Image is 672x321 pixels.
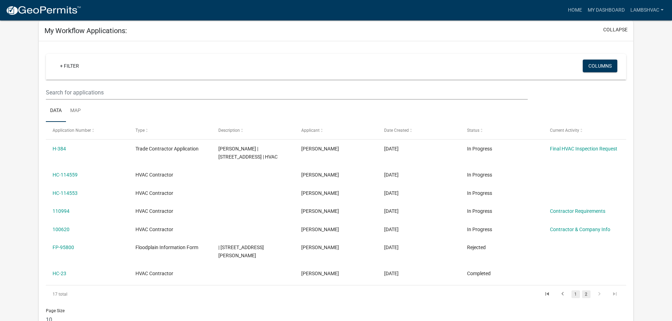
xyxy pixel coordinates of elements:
input: Search for applications [46,85,527,100]
span: HVAC Contractor [135,172,173,178]
a: My Dashboard [585,4,628,17]
span: HVAC Contractor [135,271,173,276]
button: collapse [603,26,628,33]
span: Sara Lamb [301,271,339,276]
span: Sara Lamb [301,172,339,178]
li: page 1 [570,288,581,300]
span: HVAC Contractor [135,227,173,232]
span: In Progress [467,190,492,196]
span: Date Created [384,128,409,133]
span: In Progress [467,172,492,178]
span: In Progress [467,227,492,232]
span: 04/17/2023 [384,172,399,178]
a: Final HVAC Inspection Request [550,146,617,152]
span: | 719 E. CHESTNUT STREET [218,245,264,258]
a: 100620 [53,227,69,232]
span: HVAC Contractor [135,190,173,196]
a: 1 [571,290,580,298]
span: Sara Lamb [301,190,339,196]
span: Completed [467,271,491,276]
a: + Filter [54,60,85,72]
a: H-384 [53,146,66,152]
a: Map [66,100,85,122]
span: Sara Lamb [301,208,339,214]
span: Rejected [467,245,486,250]
li: page 2 [581,288,592,300]
datatable-header-cell: Description [212,122,295,139]
span: Sara Lamb [301,227,339,232]
a: Contractor & Company Info [550,227,610,232]
button: Columns [583,60,617,72]
datatable-header-cell: Current Activity [543,122,626,139]
a: go to previous page [556,290,569,298]
a: 2 [582,290,591,298]
span: 10/31/2022 [384,271,399,276]
datatable-header-cell: Status [460,122,543,139]
a: Data [46,100,66,122]
a: 110994 [53,208,69,214]
span: Floodplain Information Form [135,245,198,250]
a: go to last page [608,290,622,298]
div: 17 total [46,285,161,303]
span: In Progress [467,146,492,152]
span: 04/07/2023 [384,208,399,214]
span: Current Activity [550,128,579,133]
span: 02/16/2023 [384,245,399,250]
a: Home [565,4,585,17]
a: HC-23 [53,271,66,276]
span: SARA LAMB | 7216 NOVAS LANDING DR | HVAC [218,146,278,160]
span: Status [467,128,479,133]
span: Description [218,128,240,133]
span: 08/24/2023 [384,146,399,152]
span: HVAC Contractor [135,208,173,214]
a: go to next page [593,290,606,298]
a: HC-114559 [53,172,78,178]
a: FP-95800 [53,245,74,250]
h5: My Workflow Applications: [44,26,127,35]
span: Type [135,128,145,133]
span: Application Number [53,128,91,133]
span: 03/06/2023 [384,227,399,232]
a: Contractor Requirements [550,208,605,214]
span: Applicant [301,128,320,133]
span: 04/17/2023 [384,190,399,196]
datatable-header-cell: Applicant [295,122,377,139]
span: Trade Contractor Application [135,146,199,152]
a: HC-114553 [53,190,78,196]
span: Sara Lamb [301,146,339,152]
a: Lambshvac [628,4,666,17]
datatable-header-cell: Application Number [46,122,129,139]
datatable-header-cell: Date Created [377,122,460,139]
span: In Progress [467,208,492,214]
span: Sara Lamb [301,245,339,250]
datatable-header-cell: Type [129,122,212,139]
a: go to first page [540,290,554,298]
